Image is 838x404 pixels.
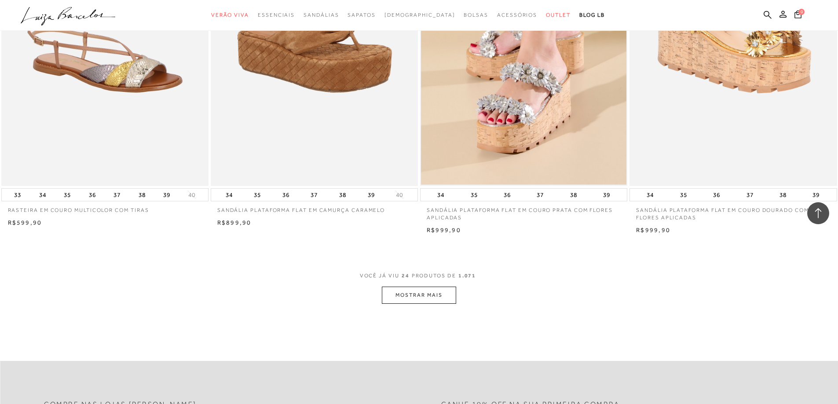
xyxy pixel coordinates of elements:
[348,12,375,18] span: Sapatos
[534,189,546,201] button: 37
[792,10,804,22] button: 0
[11,189,24,201] button: 33
[644,189,656,201] button: 34
[798,9,805,15] span: 0
[308,189,320,201] button: 37
[420,201,627,222] a: SANDÁLIA PLATAFORMA FLAT EM COURO PRATA COM FLORES APLICADAS
[427,226,461,233] span: R$999,90
[579,12,605,18] span: BLOG LB
[497,12,537,18] span: Acessórios
[464,7,488,23] a: noSubCategoriesText
[384,12,455,18] span: [DEMOGRAPHIC_DATA]
[435,189,447,201] button: 34
[258,7,295,23] a: noSubCategoriesText
[629,201,837,222] a: SANDÁLIA PLATAFORMA FLAT EM COURO DOURADO COM FLORES APLICADAS
[211,201,418,214] a: SANDÁLIA PLATAFORMA FLAT EM CAMURÇA CARAMELO
[744,189,756,201] button: 37
[217,219,252,226] span: R$899,90
[8,219,42,226] span: R$599,90
[579,7,605,23] a: BLOG LB
[337,189,349,201] button: 38
[600,189,613,201] button: 39
[211,12,249,18] span: Verão Viva
[464,12,488,18] span: Bolsas
[348,7,375,23] a: noSubCategoriesText
[161,189,173,201] button: 39
[136,189,148,201] button: 38
[710,189,723,201] button: 36
[458,273,476,279] span: 1.071
[258,12,295,18] span: Essenciais
[567,189,580,201] button: 38
[186,191,198,199] button: 40
[37,189,49,201] button: 34
[777,189,789,201] button: 38
[677,189,690,201] button: 35
[382,287,456,304] button: MOSTRAR MAIS
[468,189,480,201] button: 35
[546,12,571,18] span: Outlet
[636,226,670,233] span: R$999,90
[111,189,123,201] button: 37
[223,189,235,201] button: 34
[360,273,479,279] span: VOCÊ JÁ VIU PRODUTOS DE
[86,189,99,201] button: 36
[810,189,822,201] button: 39
[497,7,537,23] a: noSubCategoriesText
[1,201,209,214] a: RASTEIRA EM COURO MULTICOLOR COM TIRAS
[280,189,292,201] button: 36
[304,7,339,23] a: noSubCategoriesText
[402,273,410,279] span: 24
[501,189,513,201] button: 36
[304,12,339,18] span: Sandálias
[251,189,263,201] button: 35
[384,7,455,23] a: noSubCategoriesText
[61,189,73,201] button: 35
[546,7,571,23] a: noSubCategoriesText
[393,191,406,199] button: 40
[365,189,377,201] button: 39
[211,7,249,23] a: noSubCategoriesText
